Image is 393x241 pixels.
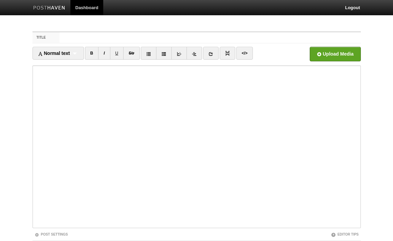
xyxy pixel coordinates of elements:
a: </> [236,47,253,60]
a: Post Settings [35,233,68,236]
a: U [110,47,124,60]
a: B [85,47,99,60]
a: Str [123,47,140,60]
a: I [98,47,110,60]
span: Normal text [38,51,70,56]
del: Str [129,51,134,56]
img: pagebreak-icon.png [225,51,230,56]
label: Title [32,32,60,43]
img: Posthaven-bar [33,6,65,11]
a: Editor Tips [331,233,359,236]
